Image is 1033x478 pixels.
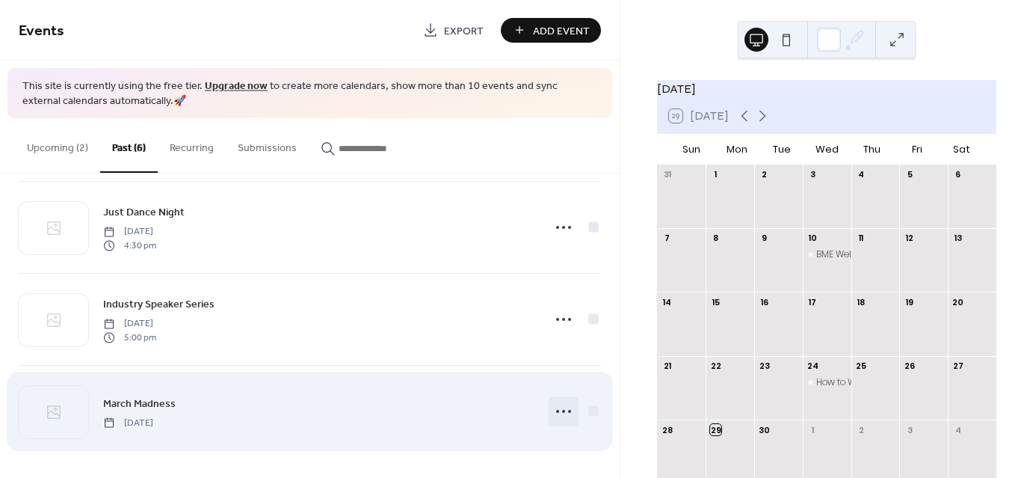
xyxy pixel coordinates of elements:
[952,361,963,372] div: 27
[856,424,867,435] div: 2
[807,233,818,244] div: 10
[710,296,721,307] div: 15
[662,361,673,372] div: 21
[904,424,915,435] div: 3
[849,135,894,165] div: Thu
[856,169,867,180] div: 4
[904,169,915,180] div: 5
[952,296,963,307] div: 20
[710,169,721,180] div: 1
[714,135,759,165] div: Mon
[803,248,851,261] div: BME Welcome Event
[19,16,64,46] span: Events
[103,416,153,429] span: [DATE]
[856,361,867,372] div: 25
[759,135,804,165] div: Tue
[807,361,818,372] div: 24
[952,424,963,435] div: 4
[710,233,721,244] div: 8
[103,396,176,411] span: March Madness
[856,296,867,307] div: 18
[904,361,915,372] div: 26
[158,118,226,171] button: Recurring
[100,118,158,173] button: Past (6)
[103,297,215,313] span: Industry Speaker Series
[662,169,673,180] div: 31
[103,239,156,252] span: 4:30 pm
[662,424,673,435] div: 28
[103,203,185,221] a: Just Dance Night
[759,296,770,307] div: 16
[662,296,673,307] div: 14
[759,233,770,244] div: 9
[759,424,770,435] div: 30
[759,169,770,180] div: 2
[904,233,915,244] div: 12
[657,80,996,98] div: [DATE]
[856,233,867,244] div: 11
[710,424,721,435] div: 29
[15,118,100,171] button: Upcoming (2)
[807,169,818,180] div: 3
[807,424,818,435] div: 1
[894,135,939,165] div: Fri
[533,23,590,39] span: Add Event
[22,79,597,108] span: This site is currently using the free tier. to create more calendars, show more than 10 events an...
[807,296,818,307] div: 17
[444,23,484,39] span: Export
[669,135,714,165] div: Sun
[103,395,176,412] a: March Madness
[816,248,902,261] div: BME Welcome Event
[103,317,156,331] span: [DATE]
[940,135,984,165] div: Sat
[816,376,927,389] div: How to Write a Lab Report
[501,18,601,43] button: Add Event
[103,205,185,221] span: Just Dance Night
[103,295,215,313] a: Industry Speaker Series
[205,76,268,96] a: Upgrade now
[904,296,915,307] div: 19
[103,225,156,239] span: [DATE]
[710,361,721,372] div: 22
[803,376,851,389] div: How to Write a Lab Report
[226,118,309,171] button: Submissions
[804,135,849,165] div: Wed
[103,331,156,344] span: 5:00 pm
[952,233,963,244] div: 13
[759,361,770,372] div: 23
[952,169,963,180] div: 6
[662,233,673,244] div: 7
[412,18,495,43] a: Export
